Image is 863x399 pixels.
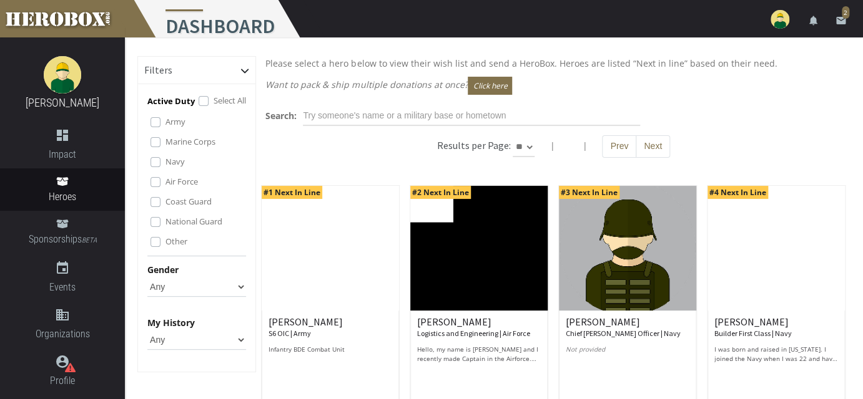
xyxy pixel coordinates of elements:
p: Not provided [566,345,689,363]
label: Search: [265,108,297,123]
span: 2 [842,6,849,19]
span: | [550,140,555,151]
label: Marine Corps [165,135,215,148]
label: Select All [214,94,246,107]
button: Click here [468,77,512,95]
p: Infantry BDE Combat Unit [269,345,392,363]
span: #2 Next In Line [410,186,471,199]
span: #4 Next In Line [708,186,768,199]
h6: [PERSON_NAME] [417,317,541,339]
img: male.jpg [44,56,81,94]
small: BETA [82,236,97,244]
label: My History [147,315,195,330]
h6: [PERSON_NAME] [566,317,689,339]
label: Navy [165,155,185,168]
a: [PERSON_NAME] [26,96,99,109]
small: Chief [PERSON_NAME] Officer | Navy [566,329,681,338]
i: email [836,15,847,26]
small: S6 OIC | Army [269,329,311,338]
small: Logistics and Engineering | Air Force [417,329,530,338]
label: Gender [147,262,179,277]
h6: [PERSON_NAME] [714,317,838,339]
p: I was born and raised in [US_STATE]. I joined the Navy when I was 22 and have been in for 14 years. [714,345,838,363]
h6: [PERSON_NAME] [269,317,392,339]
label: Army [165,115,185,128]
p: Please select a hero below to view their wish list and send a HeroBox. Heroes are listed “Next in... [265,56,841,70]
p: Hello, my name is [PERSON_NAME] and I recently made Captain in the Airforce. This is my first dep... [417,345,541,363]
span: | [582,140,587,151]
p: Want to pack & ship multiple donations at once? [265,77,841,95]
button: Prev [602,135,636,158]
span: #1 Next In Line [262,186,322,199]
span: #3 Next In Line [559,186,619,199]
label: Coast Guard [165,195,212,208]
h6: Results per Page: [436,139,510,151]
i: notifications [808,15,819,26]
small: Builder First Class | Navy [714,329,792,338]
label: Other [165,234,187,248]
img: user-image [771,10,789,29]
label: National Guard [165,214,222,228]
input: Try someone's name or a military base or hometown [303,106,640,126]
label: Air Force [165,175,198,188]
button: Next [636,135,670,158]
p: Active Duty [147,94,195,108]
h6: Filters [144,65,172,76]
